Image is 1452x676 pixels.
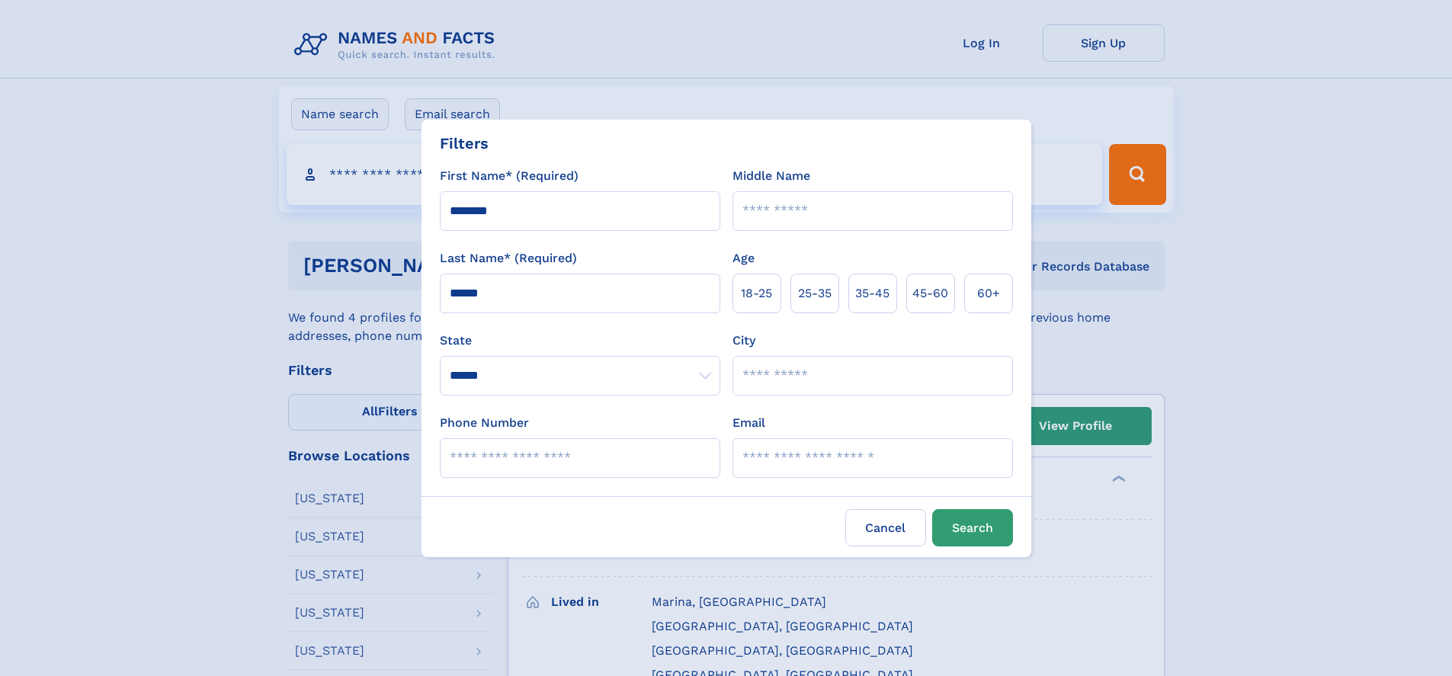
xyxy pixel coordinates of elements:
[977,284,1000,303] span: 60+
[440,332,720,350] label: State
[440,167,579,185] label: First Name* (Required)
[845,509,926,546] label: Cancel
[440,132,489,155] div: Filters
[855,284,889,303] span: 35‑45
[741,284,772,303] span: 18‑25
[440,249,577,268] label: Last Name* (Required)
[732,414,765,432] label: Email
[732,167,810,185] label: Middle Name
[732,249,755,268] label: Age
[798,284,832,303] span: 25‑35
[440,414,529,432] label: Phone Number
[912,284,948,303] span: 45‑60
[732,332,755,350] label: City
[932,509,1013,546] button: Search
